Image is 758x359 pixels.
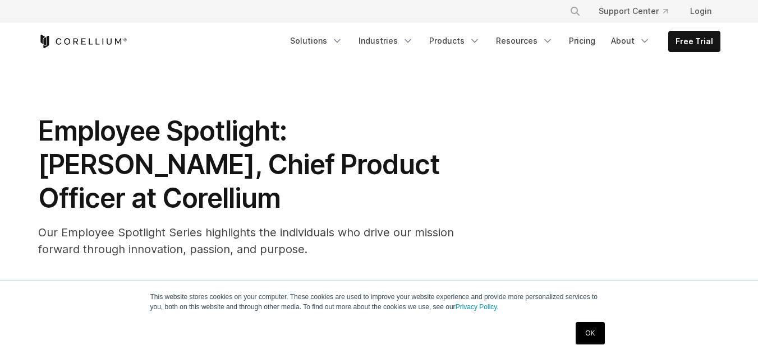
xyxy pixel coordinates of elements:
span: Employee Spotlight: [PERSON_NAME], Chief Product Officer at Corellium [38,114,439,215]
a: Privacy Policy. [456,303,499,311]
div: Navigation Menu [556,1,720,21]
button: Search [565,1,585,21]
a: Industries [352,31,420,51]
span: Our Employee Spotlight Series highlights the individuals who drive our mission forward through in... [38,226,454,256]
a: OK [576,322,604,344]
a: Free Trial [669,31,720,52]
div: Navigation Menu [283,31,720,52]
a: Products [422,31,487,51]
a: Support Center [590,1,677,21]
a: Login [681,1,720,21]
a: About [604,31,657,51]
a: Solutions [283,31,350,51]
p: This website stores cookies on your computer. These cookies are used to improve your website expe... [150,292,608,312]
a: Resources [489,31,560,51]
a: Pricing [562,31,602,51]
a: Corellium Home [38,35,127,48]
